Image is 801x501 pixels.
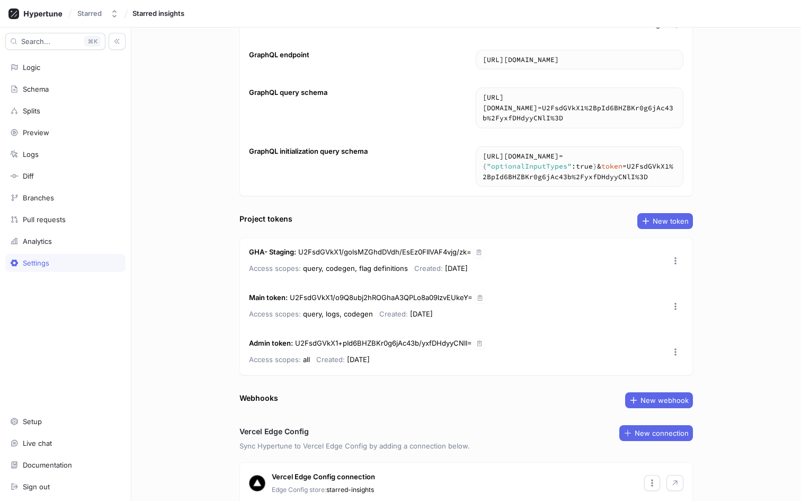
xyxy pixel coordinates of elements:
[23,417,42,426] div: Setup
[249,264,301,273] span: Access scopes:
[23,439,52,447] div: Live chat
[21,38,50,45] span: Search...
[239,441,693,452] p: Sync Hypertune to Vercel Edge Config by adding a connection below.
[640,397,689,403] span: New webhook
[23,128,49,137] div: Preview
[5,456,126,474] a: Documentation
[5,33,105,50] button: Search...K
[625,392,693,408] button: New webhook
[239,392,278,403] div: Webhooks
[23,194,54,202] div: Branches
[249,87,327,98] div: GraphQL query schema
[298,248,471,256] span: U2FsdGVkX1/golsMZGhdDVdh/EsEz0FIIVAF4vjg/zk=
[23,461,72,469] div: Documentation
[23,172,34,180] div: Diff
[73,5,123,22] button: Starred
[272,472,375,482] p: Vercel Edge Config connection
[379,307,433,320] p: [DATE]
[249,293,288,302] strong: Main token :
[249,339,293,347] strong: Admin token :
[132,10,184,17] span: Starred insights
[23,215,66,224] div: Pull requests
[84,36,101,47] div: K
[23,482,50,491] div: Sign out
[476,50,683,69] textarea: [URL][DOMAIN_NAME]
[637,213,693,229] button: New token
[249,146,368,157] div: GraphQL initialization query schema
[239,213,292,224] div: Project tokens
[23,85,49,93] div: Schema
[249,353,310,366] p: all
[23,150,39,159] div: Logs
[249,355,301,364] span: Access scopes:
[249,307,373,320] p: query, logs, codegen
[295,339,472,347] span: U2FsdGVkX1+pId6BHZBKr0g6jAc43b/yxfDHdyyCNlI=
[290,293,473,302] span: U2FsdGVkX1/o9Q8ubj2hROGhaA3QPLo8a09lzvEUkeY=
[77,9,102,18] div: Starred
[635,430,689,436] span: New connection
[272,486,326,494] span: Edge Config store:
[23,63,40,72] div: Logic
[249,475,265,491] img: Vercel logo
[23,237,52,245] div: Analytics
[414,264,443,273] span: Created:
[476,88,683,128] textarea: [URL][DOMAIN_NAME]
[316,353,370,366] p: [DATE]
[23,259,49,267] div: Settings
[249,248,296,256] strong: GHA- Staging :
[239,426,309,437] h3: Vercel Edge Config
[379,310,408,318] span: Created:
[272,485,374,495] p: starred-insights
[619,425,693,441] button: New connection
[476,147,683,187] textarea: https://[DOMAIN_NAME]/schema?body={"optionalInputTypes":true}&token=U2FsdGVkX1%2BpId6BHZBKr0g6jAc...
[249,50,309,60] div: GraphQL endpoint
[316,355,345,364] span: Created:
[414,262,468,275] p: [DATE]
[653,218,689,224] span: New token
[249,262,408,275] p: query, codegen, flag definitions
[249,310,301,318] span: Access scopes:
[23,107,40,115] div: Splits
